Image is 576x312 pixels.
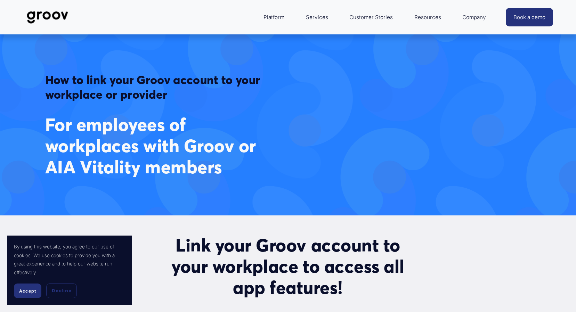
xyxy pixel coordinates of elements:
[14,284,41,298] button: Accept
[19,288,36,294] span: Accept
[459,9,489,26] a: folder dropdown
[414,13,441,22] span: Resources
[346,9,396,26] a: Customer Stories
[263,13,284,22] span: Platform
[171,234,409,298] strong: Link your Groov account to your workplace to access all app features!
[46,284,77,298] button: Decline
[506,8,553,26] a: Book a demo
[14,243,125,277] p: By using this website, you agree to our use of cookies. We use cookies to provide you with a grea...
[45,114,261,178] span: For employees of workplaces with Groov or AIA Vitality members
[411,9,445,26] a: folder dropdown
[462,13,486,22] span: Company
[260,9,288,26] a: folder dropdown
[23,6,72,29] img: Groov | Workplace Science Platform | Unlock Performance | Drive Results
[302,9,332,26] a: Services
[52,288,71,294] span: Decline
[45,73,263,102] span: How to link your Groov account to your workplace or provider
[7,236,132,305] section: Cookie banner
